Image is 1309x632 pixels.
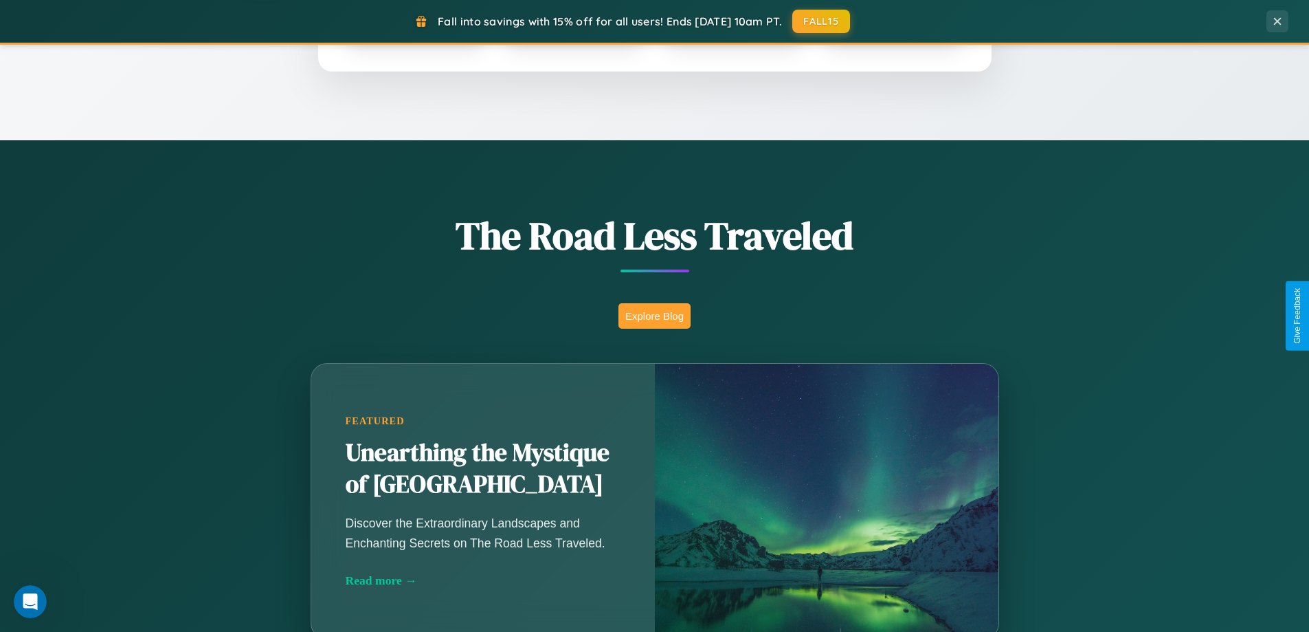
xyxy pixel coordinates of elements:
span: Fall into savings with 15% off for all users! Ends [DATE] 10am PT. [438,14,782,28]
div: Give Feedback [1293,288,1302,344]
h1: The Road Less Traveled [243,209,1067,262]
div: Read more → [346,574,620,588]
iframe: Intercom live chat [14,585,47,618]
p: Discover the Extraordinary Landscapes and Enchanting Secrets on The Road Less Traveled. [346,514,620,552]
h2: Unearthing the Mystique of [GEOGRAPHIC_DATA] [346,437,620,501]
button: FALL15 [792,10,850,33]
div: Featured [346,415,620,427]
button: Explore Blog [618,303,691,329]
